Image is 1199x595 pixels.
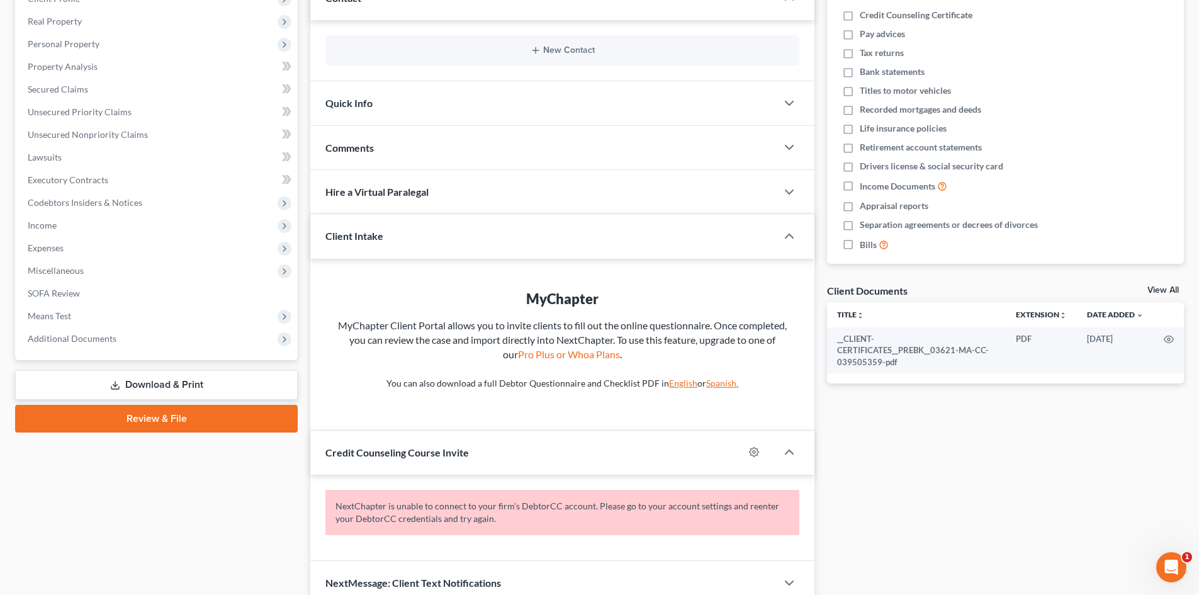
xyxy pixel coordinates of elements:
[1136,312,1144,319] i: expand_more
[669,378,697,388] a: English
[860,122,947,135] span: Life insurance policies
[1016,310,1067,319] a: Extensionunfold_more
[18,123,298,146] a: Unsecured Nonpriority Claims
[325,142,374,154] span: Comments
[338,319,787,360] span: MyChapter Client Portal allows you to invite clients to fill out the online questionnaire. Once c...
[28,220,57,230] span: Income
[28,242,64,253] span: Expenses
[1006,327,1077,373] td: PDF
[18,169,298,191] a: Executory Contracts
[706,378,738,388] a: Spanish.
[860,103,981,116] span: Recorded mortgages and deeds
[325,490,799,535] p: NextChapter is unable to connect to your firm's DebtorCC account. Please go to your account setti...
[28,197,142,208] span: Codebtors Insiders & Notices
[1077,327,1154,373] td: [DATE]
[518,348,620,360] a: Pro Plus or Whoa Plans
[1059,312,1067,319] i: unfold_more
[325,446,469,458] span: Credit Counseling Course Invite
[860,9,972,21] span: Credit Counseling Certificate
[860,200,928,212] span: Appraisal reports
[860,239,877,251] span: Bills
[335,45,789,55] button: New Contact
[860,180,935,193] span: Income Documents
[18,78,298,101] a: Secured Claims
[335,377,789,390] p: You can also download a full Debtor Questionnaire and Checklist PDF in or
[28,265,84,276] span: Miscellaneous
[28,84,88,94] span: Secured Claims
[28,152,62,162] span: Lawsuits
[1156,552,1186,582] iframe: Intercom live chat
[857,312,864,319] i: unfold_more
[28,310,71,321] span: Means Test
[28,288,80,298] span: SOFA Review
[18,101,298,123] a: Unsecured Priority Claims
[28,174,108,185] span: Executory Contracts
[1087,310,1144,319] a: Date Added expand_more
[827,284,908,297] div: Client Documents
[837,310,864,319] a: Titleunfold_more
[28,333,116,344] span: Additional Documents
[860,141,982,154] span: Retirement account statements
[860,84,951,97] span: Titles to motor vehicles
[18,282,298,305] a: SOFA Review
[325,230,383,242] span: Client Intake
[335,289,789,309] div: MyChapter
[1182,552,1192,562] span: 1
[325,97,373,109] span: Quick Info
[325,186,429,198] span: Hire a Virtual Paralegal
[18,146,298,169] a: Lawsuits
[860,218,1038,231] span: Separation agreements or decrees of divorces
[28,106,132,117] span: Unsecured Priority Claims
[28,61,98,72] span: Property Analysis
[860,160,1003,173] span: Drivers license & social security card
[1147,286,1179,295] a: View All
[28,129,148,140] span: Unsecured Nonpriority Claims
[15,370,298,400] a: Download & Print
[860,47,904,59] span: Tax returns
[860,65,925,78] span: Bank statements
[15,405,298,433] a: Review & File
[827,327,1006,373] td: __CLIENT-CERTIFICATES__PREBK__03621-MA-CC-039505359-pdf
[325,577,501,589] span: NextMessage: Client Text Notifications
[860,28,905,40] span: Pay advices
[18,55,298,78] a: Property Analysis
[28,16,82,26] span: Real Property
[28,38,99,49] span: Personal Property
